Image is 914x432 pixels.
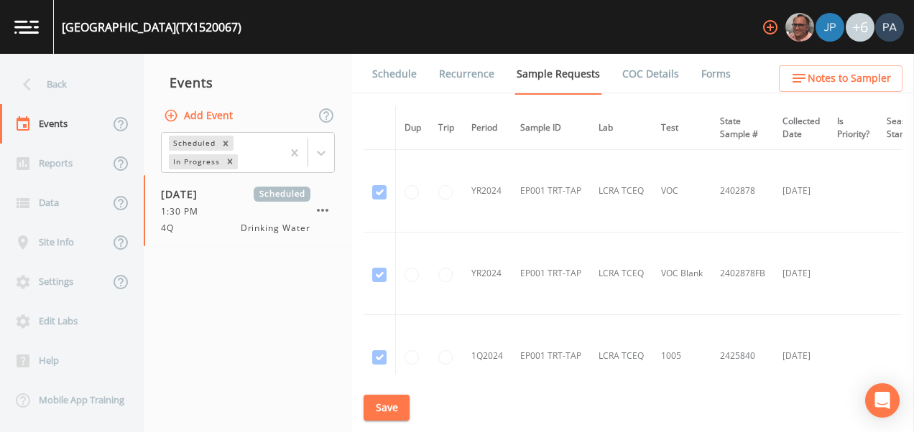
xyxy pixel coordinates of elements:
a: Sample Requests [514,54,602,95]
span: Scheduled [254,187,310,202]
button: Save [364,395,410,421]
td: YR2024 [463,233,512,315]
a: Recurrence [437,54,497,94]
td: LCRA TCEQ [590,315,652,398]
td: LCRA TCEQ [590,233,652,315]
td: 2402878FB [711,233,774,315]
button: Add Event [161,103,239,129]
th: Test [652,106,711,150]
div: [GEOGRAPHIC_DATA] (TX1520067) [62,19,241,36]
a: Forms [699,54,733,94]
td: [DATE] [774,233,828,315]
div: In Progress [169,154,222,169]
span: Drinking Water [241,222,310,235]
th: Collected Date [774,106,828,150]
div: Remove Scheduled [218,136,234,151]
td: VOC [652,150,711,233]
div: Scheduled [169,136,218,151]
img: b17d2fe1905336b00f7c80abca93f3e1 [875,13,904,42]
td: 2425840 [711,315,774,398]
td: LCRA TCEQ [590,150,652,233]
a: COC Details [620,54,681,94]
td: VOC Blank [652,233,711,315]
div: Joshua gere Paul [815,13,845,42]
td: YR2024 [463,150,512,233]
th: Period [463,106,512,150]
span: [DATE] [161,187,208,202]
th: Trip [430,106,463,150]
span: 4Q [161,222,183,235]
span: Notes to Sampler [808,70,891,88]
a: Schedule [370,54,419,94]
td: EP001 TRT-TAP [512,233,590,315]
div: Mike Franklin [785,13,815,42]
td: 2402878 [711,150,774,233]
th: State Sample # [711,106,774,150]
th: Is Priority? [828,106,878,150]
div: +6 [846,13,874,42]
a: [DATE]Scheduled1:30 PM4QDrinking Water [144,175,352,247]
td: EP001 TRT-TAP [512,315,590,398]
img: e2d790fa78825a4bb76dcb6ab311d44c [785,13,814,42]
button: Notes to Sampler [779,65,903,92]
img: 41241ef155101aa6d92a04480b0d0000 [816,13,844,42]
div: Remove In Progress [222,154,238,169]
th: Dup [396,106,430,150]
img: logo [14,20,39,34]
div: Open Intercom Messenger [865,383,900,418]
div: Events [144,65,352,100]
td: 1005 [652,315,711,398]
td: [DATE] [774,150,828,233]
td: EP001 TRT-TAP [512,150,590,233]
td: [DATE] [774,315,828,398]
td: 1Q2024 [463,315,512,398]
th: Sample ID [512,106,590,150]
span: 1:30 PM [161,205,207,218]
th: Lab [590,106,652,150]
